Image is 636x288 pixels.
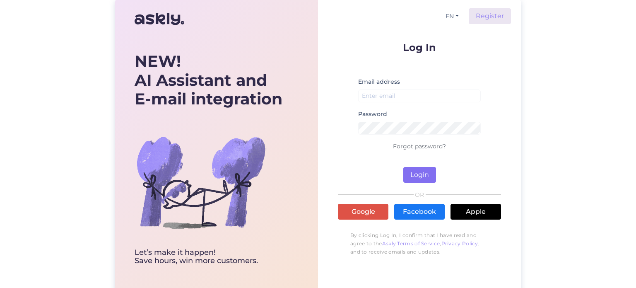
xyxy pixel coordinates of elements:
[135,51,181,71] b: NEW!
[358,110,387,119] label: Password
[135,9,184,29] img: Askly
[358,90,481,102] input: Enter email
[135,249,282,265] div: Let’s make it happen! Save hours, win more customers.
[469,8,511,24] a: Register
[135,116,267,249] img: bg-askly
[358,77,400,86] label: Email address
[338,227,501,260] p: By clicking Log In, I confirm that I have read and agree to the , , and to receive emails and upd...
[393,143,446,150] a: Forgot password?
[414,192,426,198] span: OR
[338,42,501,53] p: Log In
[135,52,282,109] div: AI Assistant and E-mail integration
[338,204,388,220] a: Google
[394,204,445,220] a: Facebook
[441,240,478,247] a: Privacy Policy
[442,10,462,22] button: EN
[450,204,501,220] a: Apple
[403,167,436,183] button: Login
[382,240,440,247] a: Askly Terms of Service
